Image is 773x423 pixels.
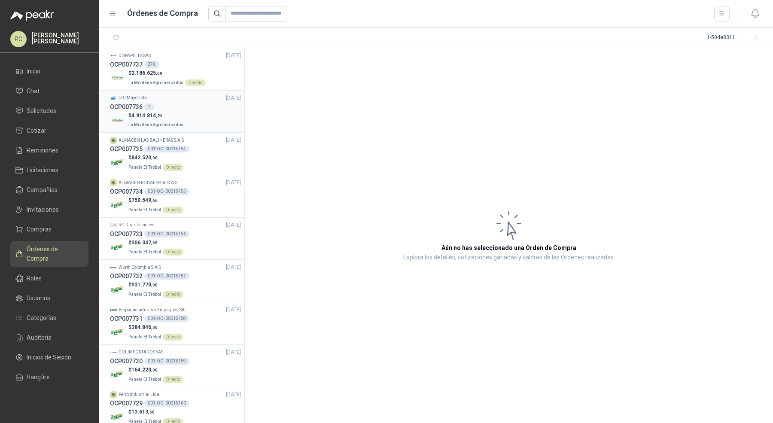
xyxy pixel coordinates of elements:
a: Categorías [10,310,88,326]
a: Company LogoWurth Colombia S.A.S[DATE] OCP007732001-OC -00015157Company Logo$931.770,00Panela El ... [110,263,241,298]
span: 4.914.814 [131,113,162,119]
span: ,66 [151,198,158,203]
span: [DATE] [226,391,241,399]
a: Company LogoEmpaquetaduras y Empaques SA[DATE] OCP007731001-OC -00015158Company Logo$384.846,00Pa... [110,306,241,341]
span: 931.770 [131,282,158,288]
span: Roles [27,274,42,283]
a: Chat [10,83,88,99]
span: Remisiones [27,146,58,155]
span: Cotizar [27,126,46,135]
span: ,00 [156,71,162,76]
span: [DATE] [226,94,241,102]
h3: OCP007735 [110,144,143,154]
h3: OCP007730 [110,356,143,366]
span: Auditoria [27,333,52,342]
span: La Montaña Agromercados [128,122,183,127]
a: Cotizar [10,122,88,139]
h3: OCP007737 [110,60,143,69]
div: 001-OC -00015155 [144,188,189,195]
p: Ferro Industrial Ltda [119,391,159,398]
span: Inicio [27,67,40,76]
span: Licitaciones [27,165,58,175]
span: ,65 [151,240,158,245]
p: Wurth Colombia S.A.S [119,264,161,271]
p: RG Distribuciones [119,222,155,228]
span: Inicios de Sesión [27,353,71,362]
span: [DATE] [226,263,241,271]
span: Compras [27,225,52,234]
h1: Órdenes de Compra [127,7,198,19]
img: Logo peakr [10,10,54,21]
span: Panela El Trébol [128,377,161,382]
span: [DATE] [226,306,241,314]
span: [DATE] [226,136,241,144]
span: ,00 [151,155,158,160]
img: Company Logo [110,94,117,101]
p: ALMACEN RODAFER RF S.A.S [119,180,177,186]
span: Panela El Trébol [128,335,161,339]
a: Company LogoRG Distribuciones[DATE] OCP007733001-OC -00015156Company Logo$306.347,65Panela El Tré... [110,221,241,256]
span: Panela El Trébol [128,292,161,297]
p: Empaquetaduras y Empaques SA [119,307,185,313]
span: 306.347 [131,240,158,246]
a: Inicios de Sesión [10,349,88,365]
span: 2.186.625 [131,70,162,76]
span: Compañías [27,185,58,195]
div: 001-OC -00015158 [144,315,189,322]
span: ,00 [151,368,158,372]
h3: OCP007736 [110,102,143,112]
a: Órdenes de Compra [10,241,88,267]
a: Compañías [10,182,88,198]
span: [DATE] [226,179,241,187]
span: Solicitudes [27,106,56,116]
p: $ [128,112,185,120]
p: $ [128,281,183,289]
span: 13.613 [131,409,155,415]
div: Directo [163,376,183,383]
div: Directo [163,291,183,298]
span: ,00 [151,283,158,287]
a: Company LogoIZC Mayorista[DATE] OCP0077361Company Logo$4.914.814,24La Montaña Agromercados [110,94,241,129]
h3: Aún no has seleccionado una Orden de Compra [441,243,576,253]
img: Company Logo [110,52,117,59]
div: 001-OC -00015156 [144,231,189,237]
p: $ [128,69,206,77]
img: Company Logo [110,155,125,170]
div: 1 [144,103,154,110]
a: ALMACEN LAS BALINERAS S.A.S[DATE] OCP007735001-OC -00015154Company Logo$842.520,00Panela El Trébo... [110,136,241,171]
div: 276 [144,61,159,68]
span: ,24 [156,113,162,118]
img: Company Logo [110,113,125,128]
img: Company Logo [110,325,125,340]
p: $ [128,323,183,332]
h3: OCP007734 [110,187,143,196]
h3: OCP007729 [110,399,143,408]
a: Licitaciones [10,162,88,178]
span: ,60 [148,410,155,414]
a: Compras [10,221,88,237]
span: 384.846 [131,324,158,330]
span: 750.549 [131,197,158,203]
div: Directo [163,207,183,213]
span: [DATE] [226,348,241,356]
a: Auditoria [10,329,88,346]
div: Directo [185,79,206,86]
span: [DATE] [226,221,241,229]
span: [DATE] [226,52,241,60]
a: Company LogoDISPAPELES SAS[DATE] OCP007737276Company Logo$2.186.625,00La Montaña AgromercadosDirecto [110,52,241,87]
span: Panela El Trébol [128,165,161,170]
div: PC [10,31,27,47]
p: $ [128,408,183,416]
h3: OCP007733 [110,229,143,239]
span: Usuarios [27,293,50,303]
div: Directo [163,164,183,171]
div: Directo [163,334,183,341]
img: Company Logo [110,307,117,313]
img: Company Logo [110,349,117,356]
span: Chat [27,86,40,96]
img: Company Logo [110,70,125,85]
a: ALMACEN RODAFER RF S.A.S[DATE] OCP007734001-OC -00015155Company Logo$750.549,66Panela El TrébolDi... [110,179,241,214]
p: $ [128,154,183,162]
div: 001-OC -00015159 [144,358,189,365]
p: ALMACEN LAS BALINERAS S.A.S [119,137,184,144]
